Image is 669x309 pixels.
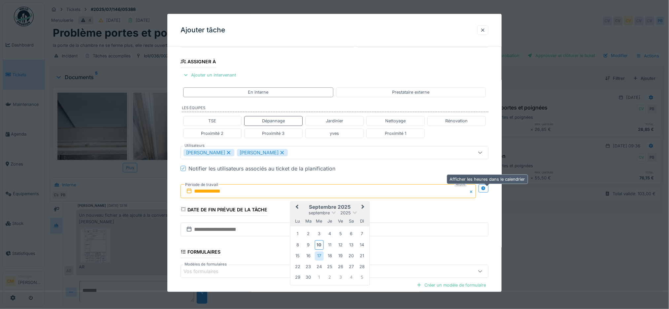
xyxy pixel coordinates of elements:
div: Choose mercredi 3 septembre 2025 [315,230,323,238]
button: Next Month [358,202,369,213]
label: Les équipes [182,105,489,112]
div: Choose dimanche 5 octobre 2025 [357,273,366,282]
div: Rénovation [446,118,468,124]
div: Choose dimanche 14 septembre 2025 [357,241,366,250]
div: Choose mercredi 1 octobre 2025 [315,273,323,282]
h2: septembre 2025 [290,204,369,210]
div: Formulaires [181,247,221,258]
div: mardi [304,217,313,226]
div: Choose samedi 6 septembre 2025 [347,230,356,238]
div: samedi [347,217,356,226]
span: septembre [309,211,330,216]
div: Vos formulaires [184,268,228,275]
div: Choose samedi 4 octobre 2025 [347,273,356,282]
div: Proximité 2 [201,130,223,137]
div: [PERSON_NAME] [237,149,288,156]
div: Choose lundi 22 septembre 2025 [293,263,302,271]
button: Previous Month [291,202,301,213]
div: Choose vendredi 3 octobre 2025 [336,273,345,282]
div: Choose jeudi 2 octobre 2025 [325,273,334,282]
h3: Ajouter tâche [181,26,225,34]
div: Choose lundi 29 septembre 2025 [293,273,302,282]
div: lundi [293,217,302,226]
div: Month septembre, 2025 [292,229,367,283]
div: Choose samedi 20 septembre 2025 [347,252,356,261]
div: mercredi [315,217,323,226]
div: Créer un modèle de formulaire [414,281,488,290]
div: Choose jeudi 25 septembre 2025 [325,263,334,271]
div: Choose dimanche 28 septembre 2025 [357,263,366,271]
div: Choose mercredi 10 septembre 2025 [315,240,323,250]
div: Requis [454,182,467,187]
div: Prestataire externe [392,89,429,96]
div: Choose vendredi 5 septembre 2025 [336,230,345,238]
div: Choose mardi 23 septembre 2025 [304,263,313,271]
span: 2025 [341,211,351,216]
div: Choose mercredi 17 septembre 2025 [315,252,323,261]
div: Choose samedi 27 septembre 2025 [347,263,356,271]
div: Choose lundi 1 septembre 2025 [293,230,302,238]
div: Nettoyage [385,118,406,124]
div: Choose mardi 2 septembre 2025 [304,230,313,238]
div: Choose lundi 8 septembre 2025 [293,241,302,250]
label: Modèles de formulaires [183,262,228,267]
label: Période de travail [184,181,219,188]
div: Choose jeudi 18 septembre 2025 [325,252,334,261]
div: Choose samedi 13 septembre 2025 [347,241,356,250]
div: Proximité 1 [385,130,406,137]
div: dimanche [357,217,366,226]
div: Choose mercredi 24 septembre 2025 [315,263,323,271]
div: Assigner à [181,57,216,68]
div: Choose mardi 16 septembre 2025 [304,252,313,261]
div: Ajouter un intervenant [181,71,239,79]
div: Choose dimanche 7 septembre 2025 [357,230,366,238]
div: En interne [248,89,268,96]
div: Choose vendredi 12 septembre 2025 [336,241,345,250]
div: Choose mardi 30 septembre 2025 [304,273,313,282]
div: vendredi [336,217,345,226]
div: Choose jeudi 4 septembre 2025 [325,230,334,238]
div: Afficher les heures dans le calendrier [447,174,528,184]
div: Date de fin prévue de la tâche [181,205,268,216]
div: Choose dimanche 21 septembre 2025 [357,252,366,261]
div: Jardinier [326,118,343,124]
div: Dépannage [262,118,285,124]
div: Choose mardi 9 septembre 2025 [304,241,313,250]
div: yves [330,130,339,137]
div: Choose vendredi 19 septembre 2025 [336,252,345,261]
div: Notifier les utilisateurs associés au ticket de la planification [188,165,335,172]
button: Close [469,184,476,198]
label: Utilisateurs [183,143,206,148]
div: jeudi [325,217,334,226]
div: TSE [208,118,216,124]
div: Proximité 3 [262,130,284,137]
div: Choose lundi 15 septembre 2025 [293,252,302,261]
div: Choose jeudi 11 septembre 2025 [325,241,334,250]
div: [PERSON_NAME] [184,149,234,156]
div: Choose vendredi 26 septembre 2025 [336,263,345,271]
